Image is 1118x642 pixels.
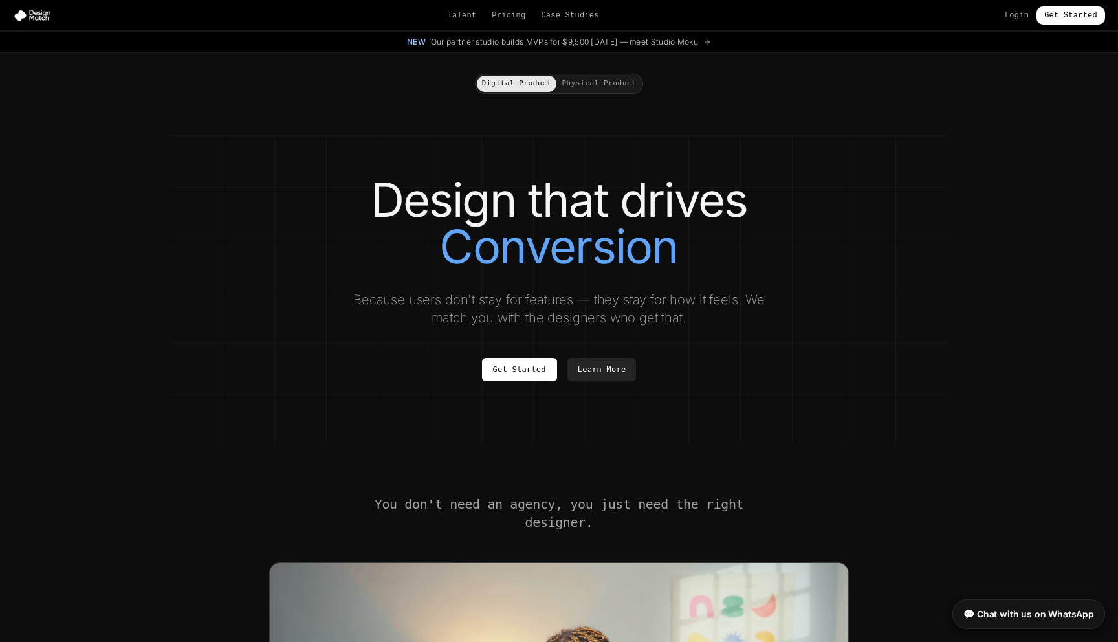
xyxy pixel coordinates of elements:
span: New [407,37,426,47]
a: Case Studies [541,10,598,21]
img: Design Match [13,9,57,22]
a: Get Started [482,358,557,381]
span: Conversion [439,223,678,270]
a: 💬 Chat with us on WhatsApp [952,599,1105,629]
a: Learn More [567,358,637,381]
a: Pricing [492,10,525,21]
button: Digital Product [477,76,557,92]
span: Our partner studio builds MVPs for $9,500 [DATE] — meet Studio Moku [431,37,698,47]
h1: Design that drives [197,177,921,270]
p: Because users don't stay for features — they stay for how it feels. We match you with the designe... [342,291,776,327]
h2: You don't need an agency, you just need the right designer. [373,495,745,531]
a: Talent [448,10,477,21]
a: Get Started [1036,6,1105,25]
a: Login [1005,10,1029,21]
button: Physical Product [556,76,641,92]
